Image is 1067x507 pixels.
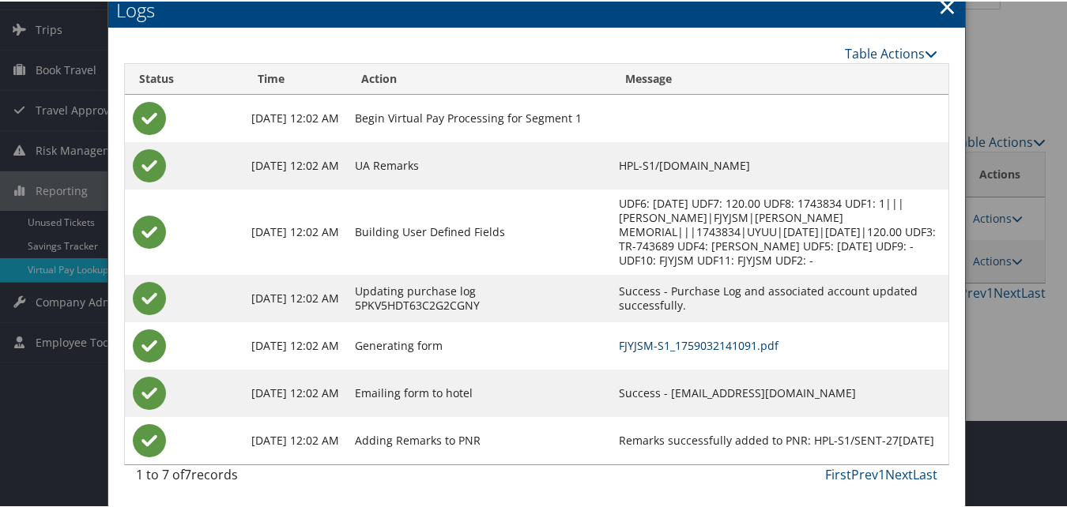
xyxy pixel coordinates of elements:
td: [DATE] 12:02 AM [243,368,347,415]
td: [DATE] 12:02 AM [243,141,347,188]
a: Prev [851,464,878,482]
span: 7 [184,464,191,482]
a: Next [885,464,913,482]
td: [DATE] 12:02 AM [243,93,347,141]
td: Success - Purchase Log and associated account updated successfully. [611,273,948,321]
td: [DATE] 12:02 AM [243,188,347,273]
th: Status: activate to sort column ascending [125,62,243,93]
td: [DATE] 12:02 AM [243,321,347,368]
td: Updating purchase log 5PKV5HDT63C2G2CGNY [347,273,611,321]
td: Begin Virtual Pay Processing for Segment 1 [347,93,611,141]
td: HPL-S1/[DOMAIN_NAME] [611,141,948,188]
a: Last [913,464,937,482]
th: Time: activate to sort column ascending [243,62,347,93]
th: Action: activate to sort column ascending [347,62,611,93]
a: Table Actions [845,43,937,61]
a: FJYJSM-S1_1759032141091.pdf [619,336,779,351]
td: Remarks successfully added to PNR: HPL-S1/SENT-27[DATE] [611,415,948,463]
td: [DATE] 12:02 AM [243,273,347,321]
td: Adding Remarks to PNR [347,415,611,463]
a: First [825,464,851,482]
td: [DATE] 12:02 AM [243,415,347,463]
td: UDF6: [DATE] UDF7: 120.00 UDF8: 1743834 UDF1: 1|||[PERSON_NAME]|FJYJSM|[PERSON_NAME] MEMORIAL|||1... [611,188,948,273]
td: Building User Defined Fields [347,188,611,273]
td: Generating form [347,321,611,368]
td: UA Remarks [347,141,611,188]
th: Message: activate to sort column ascending [611,62,948,93]
td: Emailing form to hotel [347,368,611,415]
td: Success - [EMAIL_ADDRESS][DOMAIN_NAME] [611,368,948,415]
div: 1 to 7 of records [136,464,319,490]
a: 1 [878,464,885,482]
